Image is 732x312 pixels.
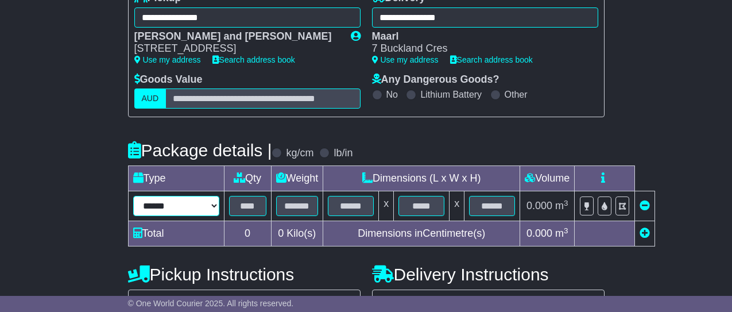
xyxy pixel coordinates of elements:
[128,299,294,308] span: © One World Courier 2025. All rights reserved.
[372,74,499,86] label: Any Dangerous Goods?
[212,55,295,64] a: Search address book
[134,88,166,109] label: AUD
[128,166,224,191] td: Type
[564,199,568,207] sup: 3
[271,166,323,191] td: Weight
[555,200,568,211] span: m
[640,200,650,211] a: Remove this item
[278,228,284,239] span: 0
[520,166,575,191] td: Volume
[128,141,272,160] h4: Package details |
[224,221,271,246] td: 0
[564,226,568,235] sup: 3
[450,55,533,64] a: Search address book
[271,221,323,246] td: Kilo(s)
[526,200,552,211] span: 0.000
[323,166,520,191] td: Dimensions (L x W x H)
[386,89,398,100] label: No
[134,74,203,86] label: Goods Value
[450,191,464,221] td: x
[323,221,520,246] td: Dimensions in Centimetre(s)
[372,30,587,43] div: Maarl
[640,228,650,239] a: Add new item
[134,55,201,64] a: Use my address
[555,228,568,239] span: m
[505,89,528,100] label: Other
[134,30,339,43] div: [PERSON_NAME] and [PERSON_NAME]
[372,43,587,55] div: 7 Buckland Cres
[128,265,361,284] h4: Pickup Instructions
[372,55,439,64] a: Use my address
[128,221,224,246] td: Total
[134,43,339,55] div: [STREET_ADDRESS]
[286,147,313,160] label: kg/cm
[420,89,482,100] label: Lithium Battery
[224,166,271,191] td: Qty
[372,265,605,284] h4: Delivery Instructions
[526,228,552,239] span: 0.000
[334,147,353,160] label: lb/in
[379,191,394,221] td: x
